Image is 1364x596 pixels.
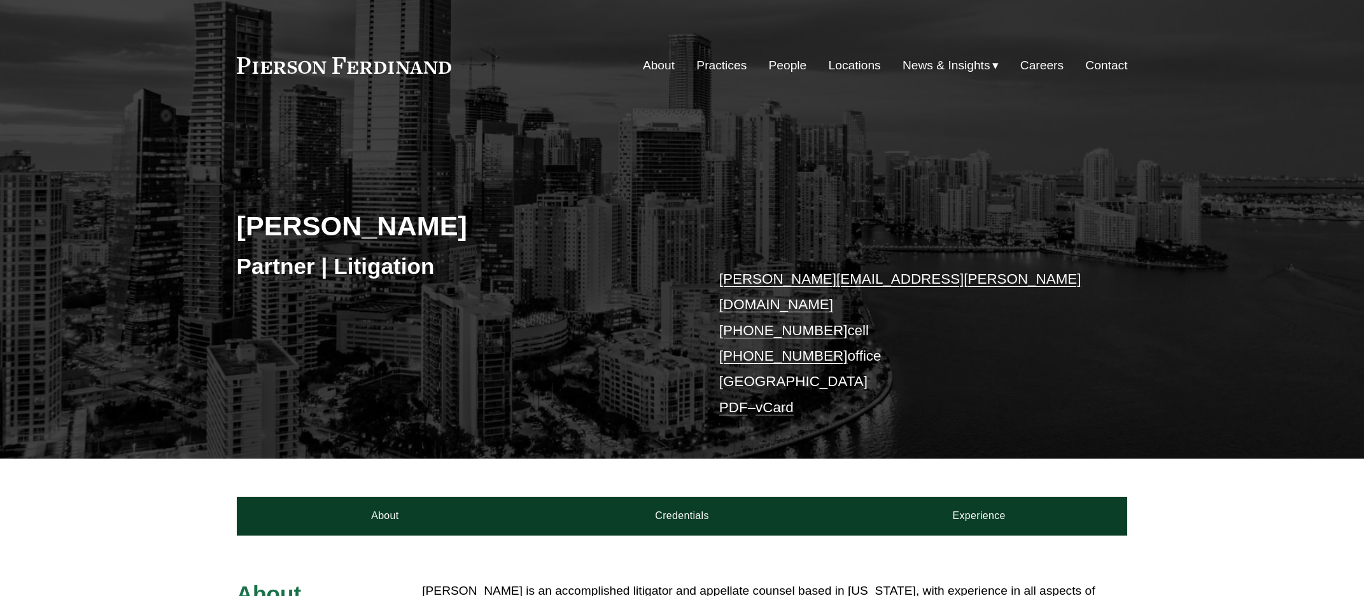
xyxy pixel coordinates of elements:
[831,497,1128,535] a: Experience
[1085,53,1127,78] a: Contact
[769,53,807,78] a: People
[237,209,682,242] h2: [PERSON_NAME]
[903,55,990,77] span: News & Insights
[719,271,1081,312] a: [PERSON_NAME][EMAIL_ADDRESS][PERSON_NAME][DOMAIN_NAME]
[719,348,848,364] a: [PHONE_NUMBER]
[903,53,999,78] a: folder dropdown
[829,53,881,78] a: Locations
[533,497,831,535] a: Credentials
[719,322,848,338] a: [PHONE_NUMBER]
[756,399,794,415] a: vCard
[237,253,682,281] h3: Partner | Litigation
[719,267,1090,420] p: cell office [GEOGRAPHIC_DATA] –
[643,53,675,78] a: About
[237,497,534,535] a: About
[696,53,747,78] a: Practices
[1020,53,1064,78] a: Careers
[719,399,748,415] a: PDF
